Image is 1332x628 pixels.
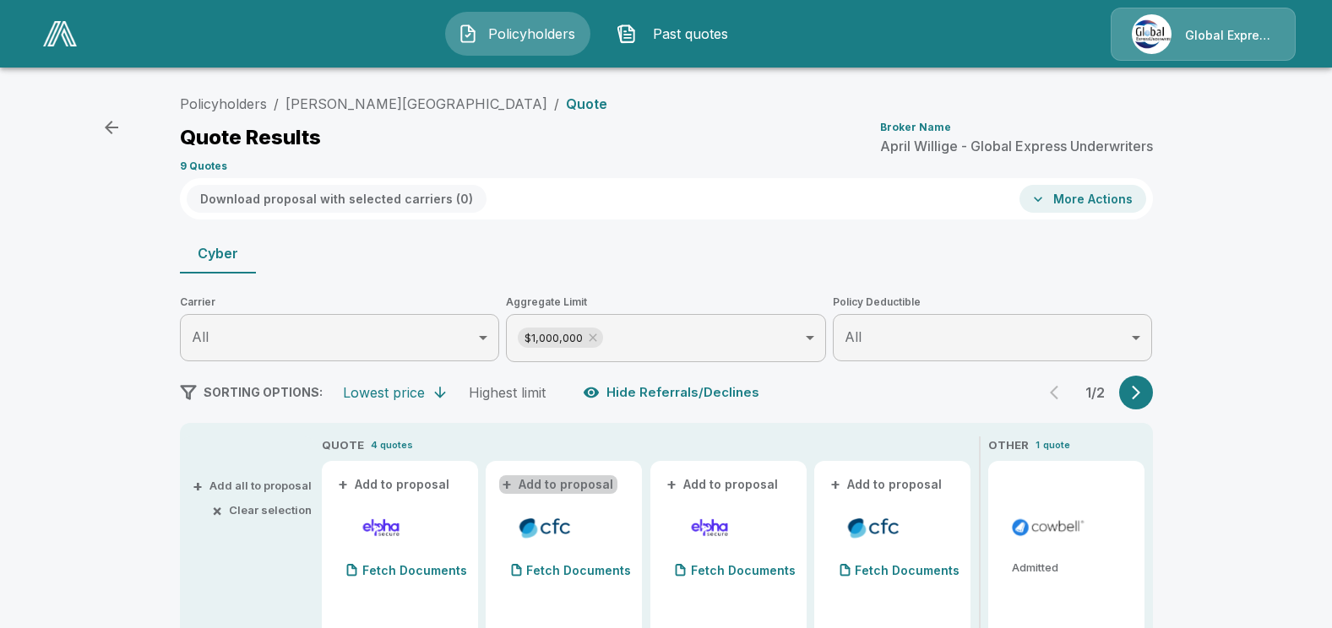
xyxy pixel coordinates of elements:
a: Policyholders [180,95,267,112]
button: Cyber [180,233,256,273]
span: + [338,479,348,490]
span: + [666,479,677,490]
p: Fetch Documents [691,565,796,577]
li: / [554,94,559,114]
span: Past quotes [644,24,737,44]
span: + [830,479,840,490]
p: Fetch Documents [362,565,467,577]
p: quote [1043,438,1070,452]
button: +Add to proposal [499,475,617,494]
p: Fetch Documents [526,565,631,577]
p: QUOTE [322,437,364,454]
p: OTHER [988,437,1029,454]
button: ×Clear selection [215,505,312,516]
img: Policyholders Icon [458,24,478,44]
nav: breadcrumb [180,94,607,114]
img: elphacyberstandard [671,515,749,540]
img: AA Logo [43,21,77,46]
span: All [192,328,209,345]
button: +Add to proposal [664,475,782,494]
button: +Add to proposal [335,475,454,494]
div: Highest limit [469,384,546,401]
p: 1 [1036,438,1040,452]
button: Policyholders IconPolicyholders [445,12,590,56]
a: [PERSON_NAME][GEOGRAPHIC_DATA] [285,95,547,112]
button: +Add to proposal [828,475,946,494]
p: Admitted [1012,562,1131,573]
p: Quote [566,97,607,111]
p: 1 / 2 [1079,386,1112,399]
div: Lowest price [343,384,425,401]
span: Policy Deductible [833,294,1153,311]
p: 4 quotes [371,438,413,452]
span: + [193,480,203,491]
span: × [212,505,222,516]
button: +Add all to proposal [196,480,312,491]
button: Download proposal with selected carriers (0) [187,185,487,213]
img: Past quotes Icon [617,24,637,44]
button: Hide Referrals/Declines [579,376,766,409]
p: Quote Results [180,127,321,148]
span: Aggregate Limit [506,294,826,311]
button: Past quotes IconPast quotes [604,12,749,56]
p: Broker Name [880,122,951,133]
div: $1,000,000 [518,328,603,348]
img: cfccyber [506,515,584,540]
p: Fetch Documents [855,565,960,577]
p: April Willige - Global Express Underwriters [880,139,1153,153]
span: All [845,328,862,345]
span: + [502,479,512,490]
span: $1,000,000 [518,328,590,348]
span: Policyholders [485,24,578,44]
span: SORTING OPTIONS: [204,385,323,399]
img: cowbellp100 [1009,515,1087,540]
button: More Actions [1019,185,1146,213]
span: Carrier [180,294,500,311]
img: elphacyberenhanced [342,515,421,540]
p: 9 Quotes [180,161,227,171]
li: / [274,94,279,114]
img: cfccyberadmitted [835,515,913,540]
